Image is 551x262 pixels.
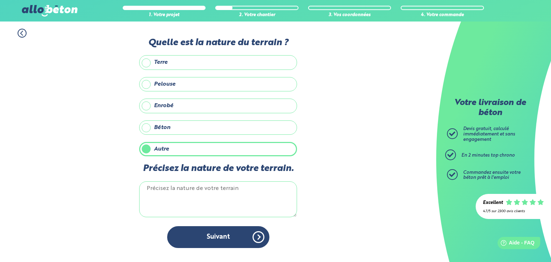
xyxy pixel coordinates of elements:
label: Béton [139,120,297,135]
div: 4. Votre commande [401,13,484,18]
img: allobéton [22,5,77,16]
label: Autre [139,142,297,156]
div: 3. Vos coordonnées [308,13,391,18]
label: Pelouse [139,77,297,91]
div: 1. Votre projet [123,13,206,18]
label: Enrobé [139,99,297,113]
label: Quelle est la nature du terrain ? [139,38,297,48]
label: Terre [139,55,297,70]
div: 2. Votre chantier [215,13,298,18]
button: Suivant [167,226,269,248]
iframe: Help widget launcher [487,234,543,254]
label: Précisez la nature de votre terrain. [139,163,297,174]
